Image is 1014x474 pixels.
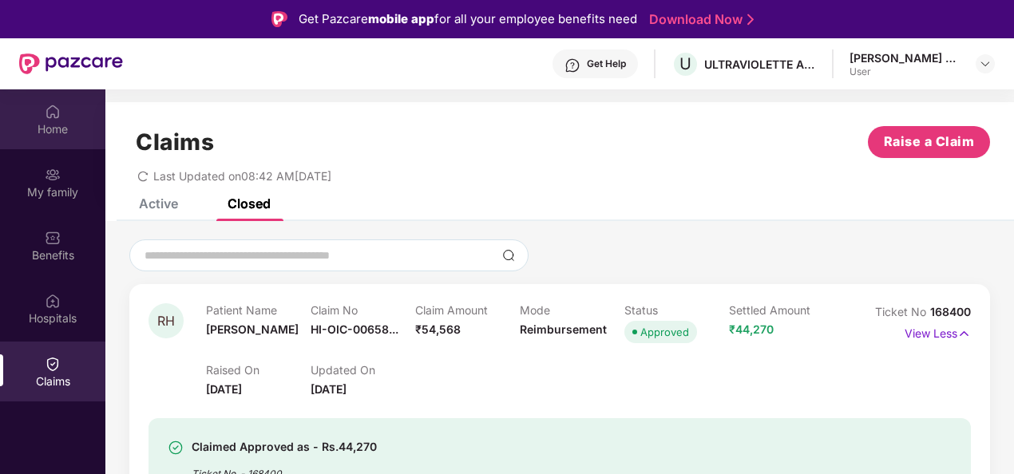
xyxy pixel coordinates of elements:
[45,167,61,183] img: svg+xml;base64,PHN2ZyB3aWR0aD0iMjAiIGhlaWdodD0iMjAiIHZpZXdCb3g9IjAgMCAyMCAyMCIgZmlsbD0ibm9uZSIgeG...
[206,382,242,396] span: [DATE]
[45,104,61,120] img: svg+xml;base64,PHN2ZyBpZD0iSG9tZSIgeG1sbnM9Imh0dHA6Ly93d3cudzMub3JnLzIwMDAvc3ZnIiB3aWR0aD0iMjAiIG...
[679,54,691,73] span: U
[905,321,971,342] p: View Less
[19,53,123,74] img: New Pazcare Logo
[649,11,749,28] a: Download Now
[311,382,347,396] span: [DATE]
[137,169,149,183] span: redo
[139,196,178,211] div: Active
[311,322,398,336] span: HI-OIC-00658...
[729,322,774,336] span: ₹44,270
[415,303,520,317] p: Claim Amount
[868,126,990,158] button: Raise a Claim
[415,322,461,336] span: ₹54,568
[311,303,415,317] p: Claim No
[206,303,311,317] p: Patient Name
[192,437,377,456] div: Claimed Approved as - Rs.44,270
[520,303,624,317] p: Mode
[228,196,271,211] div: Closed
[875,305,930,318] span: Ticket No
[624,303,729,317] p: Status
[45,356,61,372] img: svg+xml;base64,PHN2ZyBpZD0iQ2xhaW0iIHhtbG5zPSJodHRwOi8vd3d3LnczLm9yZy8yMDAwL3N2ZyIgd2lkdGg9IjIwIi...
[168,440,184,456] img: svg+xml;base64,PHN2ZyBpZD0iU3VjY2Vzcy0zMngzMiIgeG1sbnM9Imh0dHA6Ly93d3cudzMub3JnLzIwMDAvc3ZnIiB3aW...
[206,322,299,336] span: [PERSON_NAME]
[45,230,61,246] img: svg+xml;base64,PHN2ZyBpZD0iQmVuZWZpdHMiIHhtbG5zPSJodHRwOi8vd3d3LnczLm9yZy8yMDAwL3N2ZyIgd2lkdGg9Ij...
[704,57,816,72] div: ULTRAVIOLETTE AUTOMOTIVE PRIVATE LIMITED
[850,65,961,78] div: User
[157,314,175,328] span: RH
[206,363,311,377] p: Raised On
[136,128,214,156] h1: Claims
[640,324,689,340] div: Approved
[153,169,331,183] span: Last Updated on 08:42 AM[DATE]
[884,132,975,152] span: Raise a Claim
[957,325,971,342] img: svg+xml;base64,PHN2ZyB4bWxucz0iaHR0cDovL3d3dy53My5vcmcvMjAwMC9zdmciIHdpZHRoPSIxNyIgaGVpZ2h0PSIxNy...
[45,293,61,309] img: svg+xml;base64,PHN2ZyBpZD0iSG9zcGl0YWxzIiB4bWxucz0iaHR0cDovL3d3dy53My5vcmcvMjAwMC9zdmciIHdpZHRoPS...
[564,57,580,73] img: svg+xml;base64,PHN2ZyBpZD0iSGVscC0zMngzMiIgeG1sbnM9Imh0dHA6Ly93d3cudzMub3JnLzIwMDAvc3ZnIiB3aWR0aD...
[930,305,971,318] span: 168400
[729,303,834,317] p: Settled Amount
[299,10,637,29] div: Get Pazcare for all your employee benefits need
[850,50,961,65] div: [PERSON_NAME] E A
[520,322,607,336] span: Reimbursement
[311,363,415,377] p: Updated On
[587,57,626,70] div: Get Help
[271,11,287,27] img: Logo
[979,57,992,70] img: svg+xml;base64,PHN2ZyBpZD0iRHJvcGRvd24tMzJ4MzIiIHhtbG5zPSJodHRwOi8vd3d3LnczLm9yZy8yMDAwL3N2ZyIgd2...
[747,11,754,28] img: Stroke
[502,249,515,262] img: svg+xml;base64,PHN2ZyBpZD0iU2VhcmNoLTMyeDMyIiB4bWxucz0iaHR0cDovL3d3dy53My5vcmcvMjAwMC9zdmciIHdpZH...
[368,11,434,26] strong: mobile app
